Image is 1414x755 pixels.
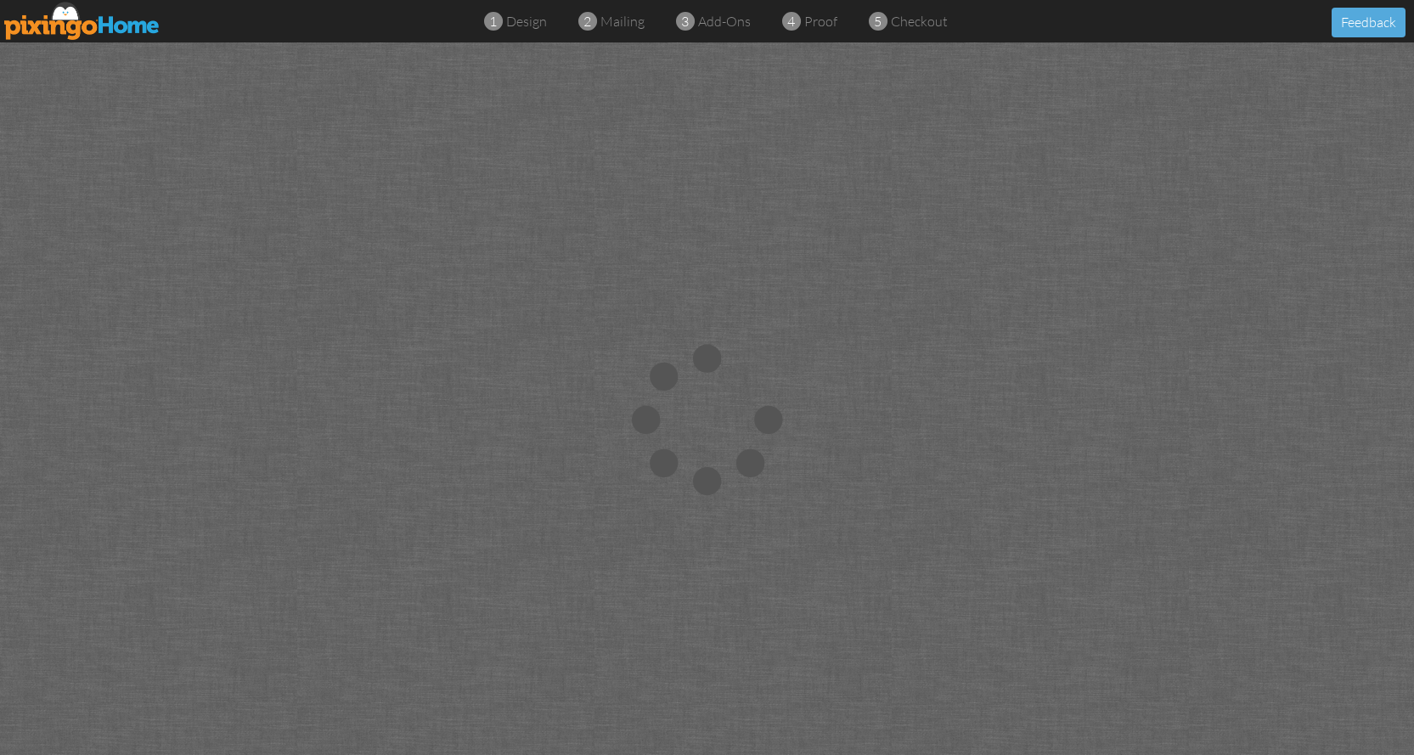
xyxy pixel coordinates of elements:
span: mailing [600,13,645,30]
span: add-ons [698,13,751,30]
span: 2 [583,12,591,31]
span: design [506,13,547,30]
span: 4 [787,12,795,31]
span: checkout [891,13,948,30]
button: Feedback [1332,8,1406,37]
span: 1 [489,12,497,31]
span: proof [804,13,837,30]
iframe: Chat [1413,754,1414,755]
img: pixingo logo [4,2,161,40]
span: 5 [874,12,882,31]
span: 3 [681,12,689,31]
